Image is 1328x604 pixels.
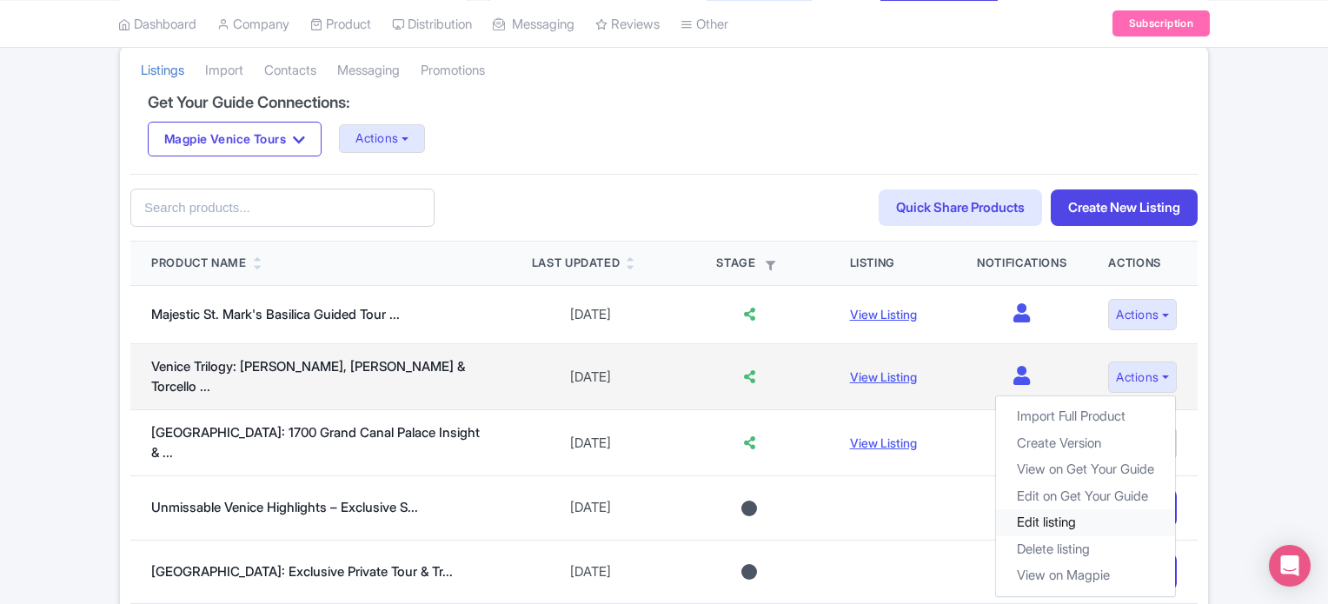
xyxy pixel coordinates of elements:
td: [DATE] [511,540,670,604]
button: Actions [1108,299,1177,331]
a: Edit on Get Your Guide [996,482,1175,509]
div: Last Updated [532,255,621,272]
a: View on Get Your Guide [996,456,1175,483]
td: [DATE] [511,285,670,344]
a: Import Full Product [996,403,1175,430]
a: View Listing [850,369,917,384]
a: Edit listing [996,509,1175,536]
a: Majestic St. Mark's Basilica Guided Tour ... [151,306,400,322]
a: View Listing [850,307,917,322]
th: Actions [1087,242,1198,285]
i: Filter by stage [766,261,775,270]
a: View on Magpie [996,562,1175,589]
div: Product Name [151,255,247,272]
a: Subscription [1112,10,1210,37]
div: Open Intercom Messenger [1269,545,1311,587]
td: [DATE] [511,476,670,541]
button: Actions [339,124,425,153]
a: Venice Trilogy: [PERSON_NAME], [PERSON_NAME] & Torcello ... [151,358,465,395]
a: Unmissable Venice Highlights – Exclusive S... [151,499,418,515]
a: [GEOGRAPHIC_DATA]: 1700 Grand Canal Palace Insight & ... [151,424,480,461]
a: Quick Share Products [879,189,1042,227]
a: Promotions [421,47,485,95]
a: Delete listing [996,535,1175,562]
td: [DATE] [511,344,670,410]
a: Listings [141,47,184,95]
a: [GEOGRAPHIC_DATA]: Exclusive Private Tour & Tr... [151,563,453,580]
th: Notifications [956,242,1087,285]
a: Contacts [264,47,316,95]
button: Magpie Venice Tours [148,122,322,156]
a: Messaging [337,47,400,95]
a: Import [205,47,243,95]
a: Create New Listing [1051,189,1198,227]
div: Stage [691,255,808,272]
th: Listing [829,242,956,285]
h4: Get Your Guide Connections: [148,94,1180,111]
td: [DATE] [511,410,670,476]
a: View Listing [850,435,917,450]
a: Create Version [996,429,1175,456]
input: Search products... [130,189,435,228]
button: Import Full Product Create Version View on Get Your Guide Edit on Get Your Guide Edit listing Del... [1108,362,1177,394]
